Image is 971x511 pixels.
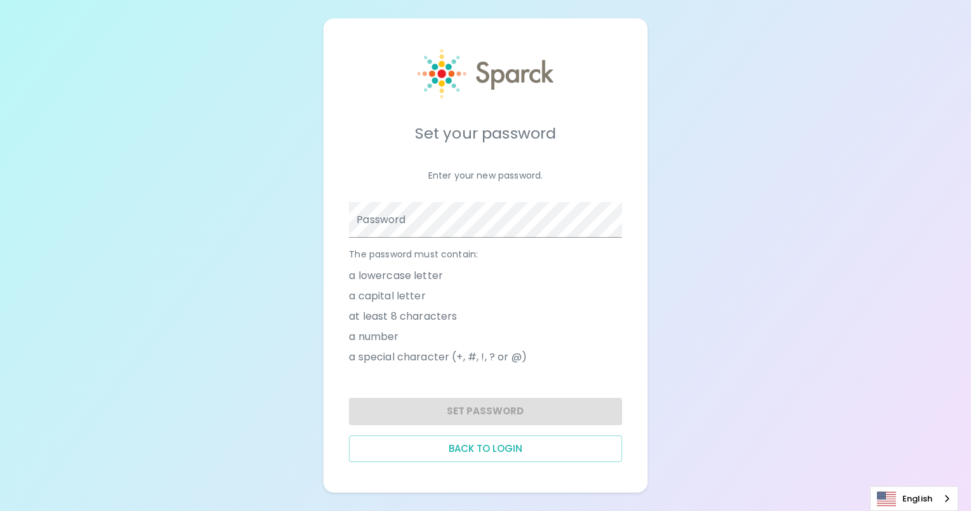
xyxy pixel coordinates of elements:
span: a special character (+, #, !, ? or @) [349,350,527,365]
span: a lowercase letter [349,268,443,283]
p: Enter your new password. [349,169,621,182]
span: at least 8 characters [349,309,457,324]
span: a capital letter [349,289,425,304]
span: a number [349,329,398,344]
p: The password must contain: [349,248,621,261]
aside: Language selected: English [870,486,958,511]
div: Language [870,486,958,511]
img: Sparck logo [418,49,554,99]
button: Back to login [349,435,621,462]
h5: Set your password [349,123,621,144]
a: English [871,487,958,510]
